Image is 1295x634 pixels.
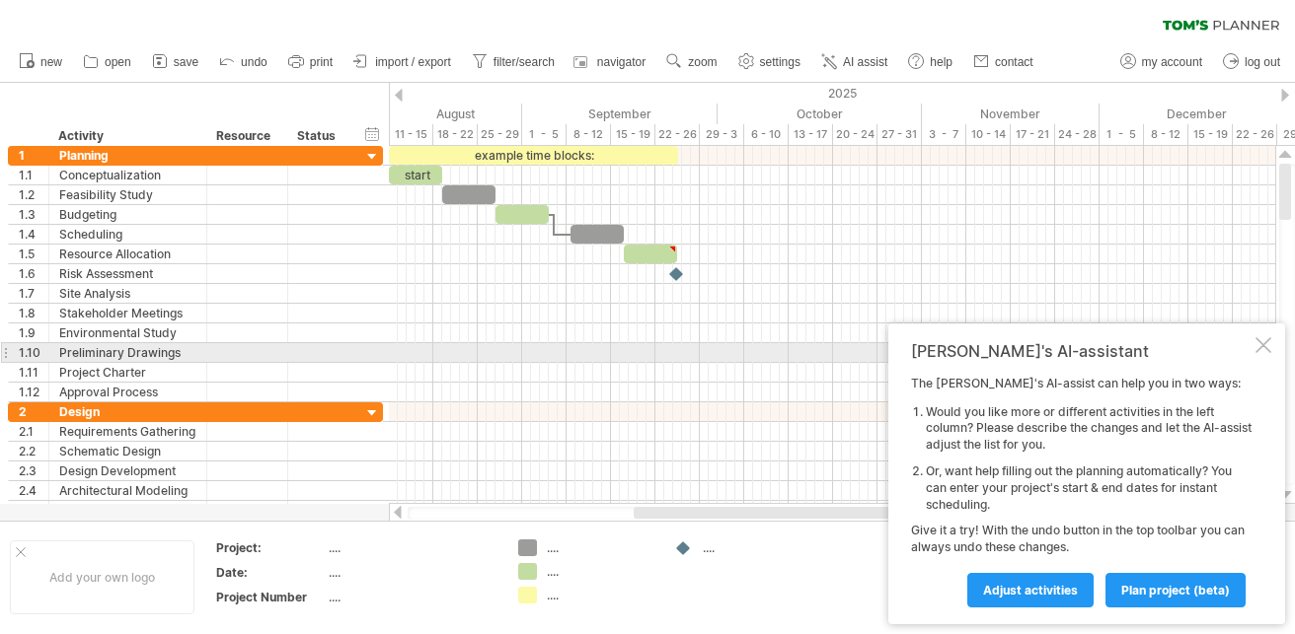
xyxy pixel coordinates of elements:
[59,461,196,480] div: Design Development
[19,343,48,362] div: 1.10
[58,126,195,146] div: Activity
[1100,124,1144,145] div: 1 - 5
[59,284,196,303] div: Site Analysis
[1121,583,1230,598] span: plan project (beta)
[478,124,522,145] div: 25 - 29
[59,304,196,322] div: Stakeholder Meetings
[611,124,655,145] div: 15 - 19
[966,124,1011,145] div: 10 - 14
[930,55,952,69] span: help
[833,124,877,145] div: 20 - 24
[336,104,522,124] div: August 2025
[59,264,196,283] div: Risk Assessment
[59,205,196,224] div: Budgeting
[467,49,561,75] a: filter/search
[59,363,196,382] div: Project Charter
[760,55,800,69] span: settings
[389,166,442,184] div: start
[19,284,48,303] div: 1.7
[59,422,196,441] div: Requirements Gathering
[1144,124,1188,145] div: 8 - 12
[744,124,789,145] div: 6 - 10
[59,383,196,401] div: Approval Process
[10,540,194,614] div: Add your own logo
[922,104,1100,124] div: November 2025
[14,49,68,75] a: new
[816,49,893,75] a: AI assist
[241,55,267,69] span: undo
[19,205,48,224] div: 1.3
[433,124,478,145] div: 18 - 22
[655,124,700,145] div: 22 - 26
[1115,49,1208,75] a: my account
[19,383,48,401] div: 1.12
[1245,55,1280,69] span: log out
[297,126,341,146] div: Status
[389,124,433,145] div: 11 - 15
[571,49,651,75] a: navigator
[1233,124,1277,145] div: 22 - 26
[911,376,1252,606] div: The [PERSON_NAME]'s AI-assist can help you in two ways: Give it a try! With the undo button in th...
[522,124,567,145] div: 1 - 5
[174,55,198,69] span: save
[59,323,196,342] div: Environmental Study
[789,124,833,145] div: 13 - 17
[283,49,339,75] a: print
[661,49,723,75] a: zoom
[216,539,325,556] div: Project:
[19,245,48,263] div: 1.5
[19,442,48,460] div: 2.2
[700,124,744,145] div: 29 - 3
[348,49,457,75] a: import / export
[147,49,204,75] a: save
[522,104,718,124] div: September 2025
[494,55,555,69] span: filter/search
[967,573,1094,607] a: Adjust activities
[19,264,48,283] div: 1.6
[19,185,48,204] div: 1.2
[329,564,495,581] div: ....
[903,49,958,75] a: help
[59,402,196,421] div: Design
[1055,124,1100,145] div: 24 - 28
[733,49,806,75] a: settings
[547,587,654,603] div: ....
[40,55,62,69] span: new
[19,402,48,421] div: 2
[105,55,131,69] span: open
[216,126,276,146] div: Resource
[718,104,922,124] div: October 2025
[1142,55,1202,69] span: my account
[216,564,325,581] div: Date:
[78,49,137,75] a: open
[59,343,196,362] div: Preliminary Drawings
[597,55,646,69] span: navigator
[19,461,48,480] div: 2.3
[547,563,654,580] div: ....
[19,304,48,322] div: 1.8
[567,124,611,145] div: 8 - 12
[703,539,810,556] div: ....
[1011,124,1055,145] div: 17 - 21
[59,481,196,500] div: Architectural Modeling
[59,245,196,263] div: Resource Allocation
[59,166,196,184] div: Conceptualization
[968,49,1039,75] a: contact
[375,55,451,69] span: import / export
[926,463,1252,513] li: Or, want help filling out the planning automatically? You can enter your project's start & end da...
[59,501,196,520] div: Structural Engineering
[19,422,48,441] div: 2.1
[59,225,196,244] div: Scheduling
[922,124,966,145] div: 3 - 7
[310,55,333,69] span: print
[389,146,678,165] div: example time blocks:
[59,185,196,204] div: Feasibility Study
[547,539,654,556] div: ....
[329,589,495,605] div: ....
[877,124,922,145] div: 27 - 31
[19,225,48,244] div: 1.4
[1105,573,1246,607] a: plan project (beta)
[983,583,1078,598] span: Adjust activities
[214,49,273,75] a: undo
[1188,124,1233,145] div: 15 - 19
